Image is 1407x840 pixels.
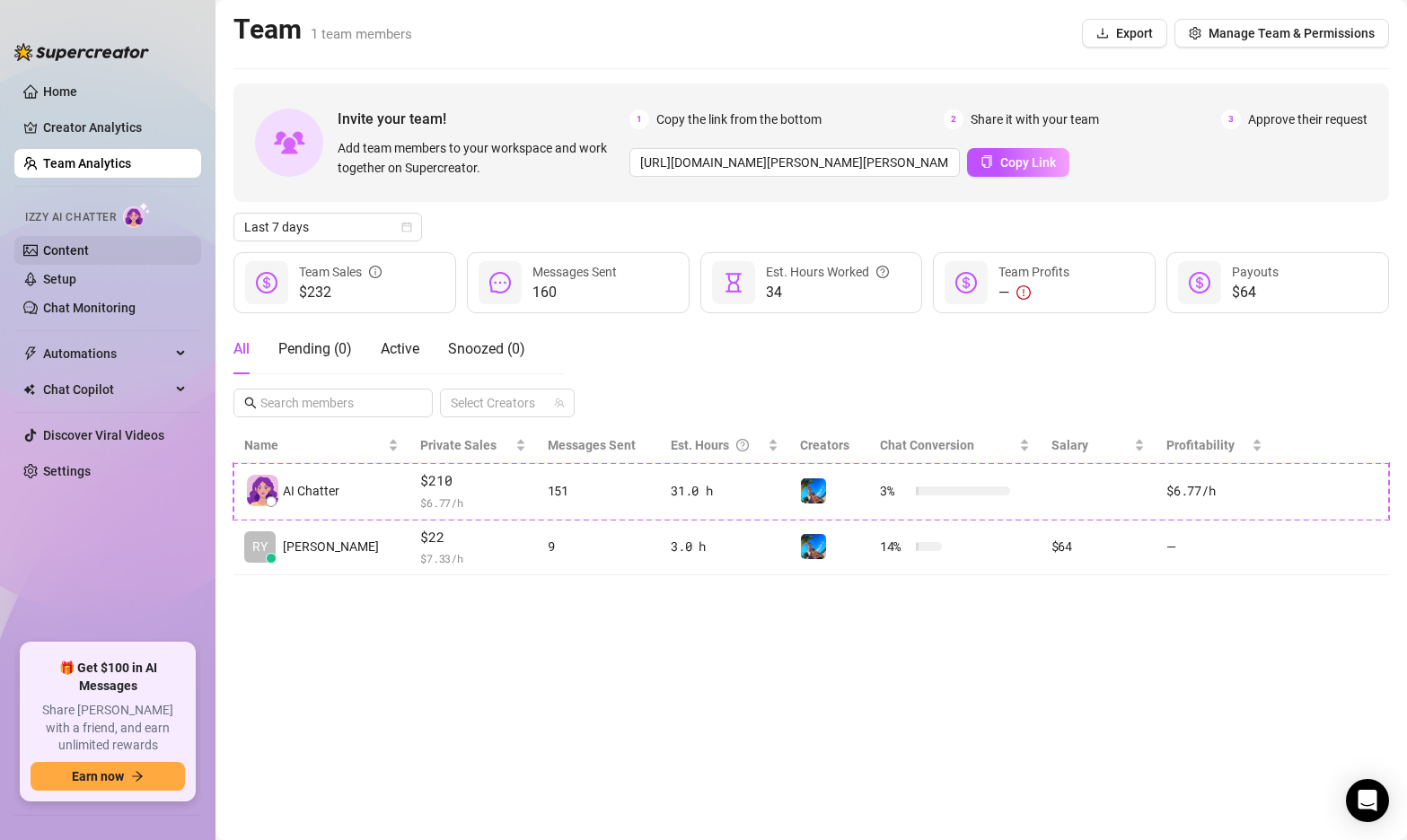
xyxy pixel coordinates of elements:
div: 9 [548,537,650,556]
img: Ryan [801,534,826,559]
span: Add team members to your workspace and work together on Supercreator. [338,138,622,178]
div: $6.77 /h [1166,481,1262,501]
a: Team Analytics [43,156,131,171]
span: Share it with your team [971,109,1099,129]
span: Copy Link [1000,155,1056,170]
span: 🎁 Get $100 in AI Messages [31,660,185,695]
div: Pending ( 0 ) [278,338,352,360]
span: 2 [944,109,963,129]
div: All [233,338,250,360]
span: setting [1189,27,1201,39]
span: 14 % [880,537,909,556]
span: dollar-circle [1189,272,1210,293]
span: $ 7.33 /h [420,549,525,567]
th: Creators [789,428,869,463]
span: Messages Sent [548,438,636,452]
span: 3 [1221,109,1241,129]
span: team [554,398,565,408]
span: Invite your team! [338,108,629,130]
button: Earn nowarrow-right [31,762,185,791]
span: Automations [43,339,171,368]
div: Est. Hours [671,435,763,455]
img: AI Chatter [123,202,151,228]
div: 151 [548,481,650,501]
span: $210 [420,470,525,492]
a: Settings [43,464,91,478]
span: thunderbolt [23,346,38,361]
span: Manage Team & Permissions [1209,26,1375,40]
button: Manage Team & Permissions [1174,19,1389,48]
span: $22 [420,527,525,548]
div: 3.0 h [671,537,778,556]
img: logo-BBDzfeDw.svg [14,43,149,61]
span: Chat Copilot [43,375,171,404]
div: Team Sales [299,262,382,282]
td: — [1156,520,1273,576]
span: 1 [629,109,649,129]
div: $64 [1051,537,1146,556]
th: Name [233,428,409,463]
span: 1 team members [311,26,412,42]
div: Open Intercom Messenger [1346,779,1389,822]
span: Active [381,340,419,357]
span: 3 % [880,481,909,501]
span: Share [PERSON_NAME] with a friend, and earn unlimited rewards [31,702,185,755]
button: Copy Link [967,148,1069,177]
span: copy [981,155,993,168]
span: dollar-circle [256,272,277,293]
span: Approve their request [1248,109,1367,129]
span: Copy the link from the bottom [656,109,822,129]
span: [PERSON_NAME] [283,537,379,556]
span: $64 [1232,282,1279,303]
a: Content [43,243,89,258]
span: message [489,272,511,293]
span: exclamation-circle [1016,285,1031,300]
span: Chat Conversion [880,438,974,452]
span: dollar-circle [955,272,977,293]
a: Setup [43,272,76,286]
span: Payouts [1232,265,1279,279]
a: Creator Analytics [43,113,187,142]
img: Chat Copilot [23,383,35,396]
a: Home [43,84,77,99]
span: Salary [1051,438,1088,452]
div: 31.0 h [671,481,778,501]
button: Export [1082,19,1167,48]
span: AI Chatter [283,481,339,501]
span: Izzy AI Chatter [25,209,116,226]
span: Earn now [72,769,124,783]
span: Name [244,435,384,455]
span: 160 [532,282,617,303]
span: Messages Sent [532,265,617,279]
span: 34 [766,282,889,303]
span: Last 7 days [244,214,411,241]
span: info-circle [369,262,382,282]
div: — [998,282,1069,303]
span: RY [252,537,268,556]
span: calendar [401,222,412,232]
span: Snoozed ( 0 ) [448,340,525,357]
span: Private Sales [420,438,497,452]
img: izzy-ai-chatter-avatar-DDCN_rTZ.svg [247,475,278,506]
span: download [1096,27,1109,39]
span: Team Profits [998,265,1069,279]
a: Discover Viral Videos [43,428,164,442]
span: question-circle [876,262,889,282]
a: Chat Monitoring [43,301,136,315]
input: Search members [260,393,408,413]
span: search [244,397,257,409]
span: $232 [299,282,382,303]
div: Est. Hours Worked [766,262,889,282]
span: $ 6.77 /h [420,494,525,512]
span: question-circle [736,435,749,455]
img: Ryan [801,478,826,503]
h2: Team [233,13,412,47]
span: Export [1116,26,1153,40]
span: arrow-right [131,770,144,783]
span: hourglass [723,272,744,293]
span: Profitability [1166,438,1235,452]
